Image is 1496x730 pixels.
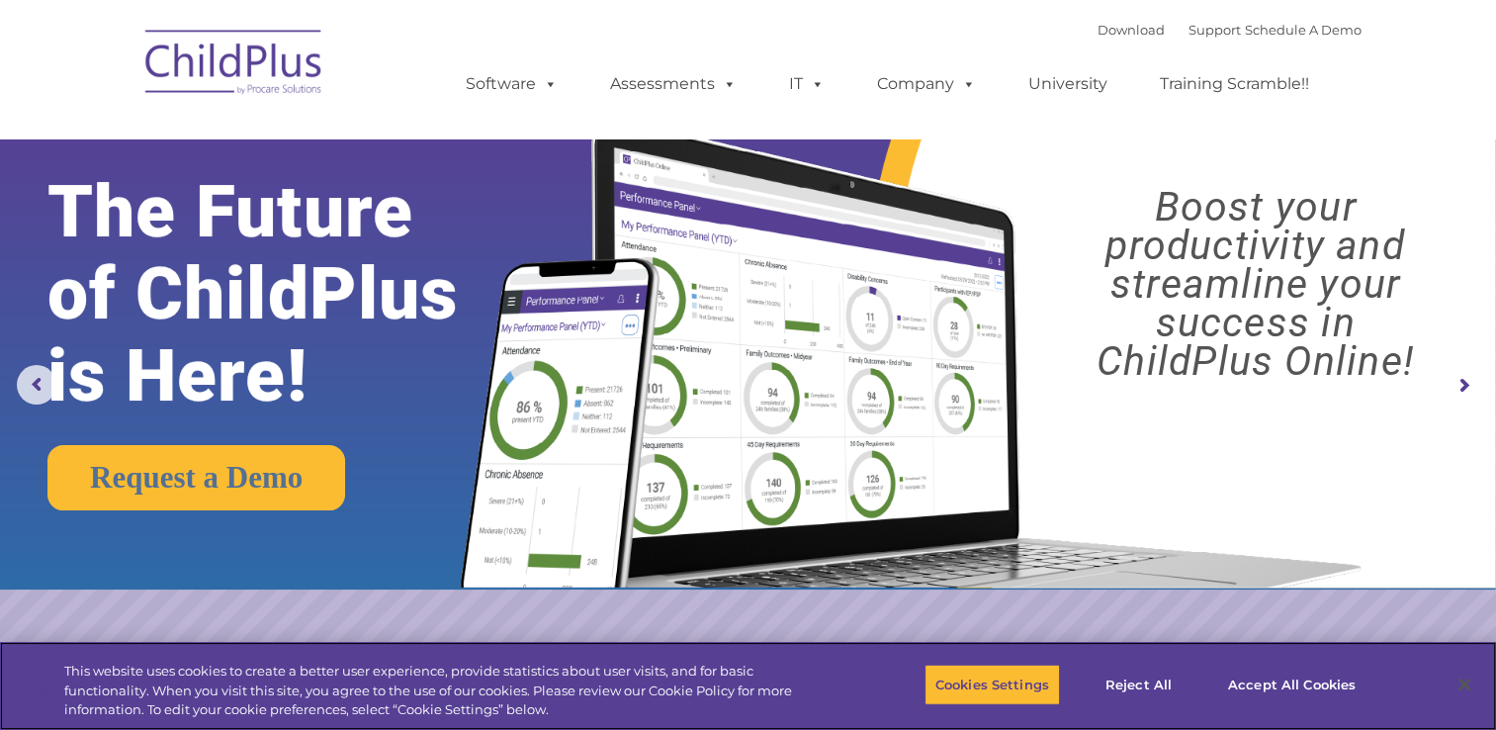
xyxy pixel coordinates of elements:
[47,171,525,417] rs-layer: The Future of ChildPlus is Here!
[769,64,844,104] a: IT
[135,16,333,115] img: ChildPlus by Procare Solutions
[1217,664,1366,705] button: Accept All Cookies
[275,212,359,227] span: Phone number
[924,664,1060,705] button: Cookies Settings
[1009,64,1127,104] a: University
[1077,664,1200,705] button: Reject All
[1098,22,1362,38] font: |
[275,131,335,145] span: Last name
[1245,22,1362,38] a: Schedule A Demo
[1443,663,1486,706] button: Close
[1140,64,1329,104] a: Training Scramble!!
[857,64,996,104] a: Company
[1188,22,1241,38] a: Support
[446,64,577,104] a: Software
[1033,188,1477,381] rs-layer: Boost your productivity and streamline your success in ChildPlus Online!
[1098,22,1165,38] a: Download
[590,64,756,104] a: Assessments
[47,445,345,510] a: Request a Demo
[64,662,823,720] div: This website uses cookies to create a better user experience, provide statistics about user visit...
